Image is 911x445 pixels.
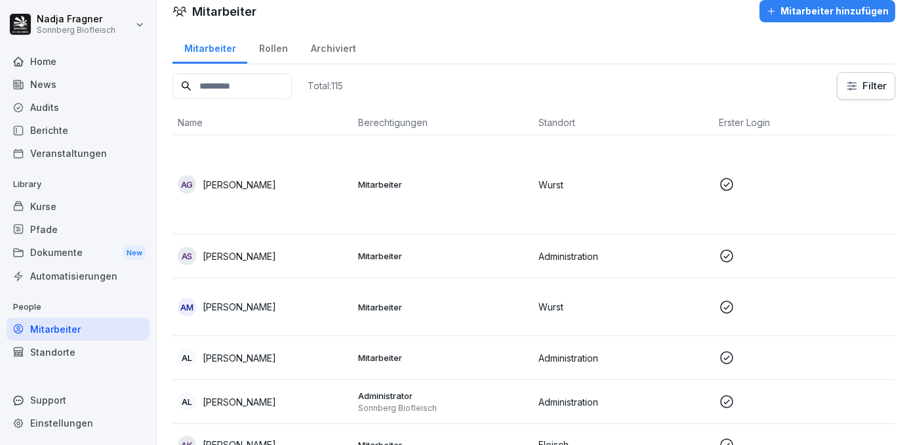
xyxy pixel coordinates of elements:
a: Veranstaltungen [7,142,150,165]
th: Erster Login [714,110,894,135]
a: Kurse [7,195,150,218]
p: People [7,297,150,318]
div: New [123,245,146,261]
a: Archiviert [299,30,367,64]
p: Administration [538,395,708,409]
p: Mitarbeiter [358,179,528,190]
h1: Mitarbeiter [192,3,256,20]
div: AS [178,247,196,265]
div: AL [178,392,196,411]
th: Berechtigungen [353,110,533,135]
p: [PERSON_NAME] [203,178,276,192]
p: Mitarbeiter [358,352,528,364]
a: News [7,73,150,96]
div: AM [178,298,196,316]
p: Mitarbeiter [358,250,528,262]
p: Administrator [358,390,528,402]
p: Administration [538,351,708,365]
p: Sonnberg Biofleisch [37,26,115,35]
a: Mitarbeiter [7,318,150,341]
th: Name [172,110,353,135]
button: Filter [838,73,895,99]
a: Audits [7,96,150,119]
p: [PERSON_NAME] [203,300,276,314]
p: Wurst [538,300,708,314]
p: [PERSON_NAME] [203,395,276,409]
a: Mitarbeiter [172,30,247,64]
a: Automatisierungen [7,265,150,287]
p: Total: 115 [308,79,343,92]
p: Administration [538,249,708,263]
div: Mitarbeiter hinzufügen [766,4,889,18]
a: Standorte [7,341,150,364]
p: Sonnberg Biofleisch [358,403,528,413]
th: Standort [533,110,714,135]
a: Home [7,50,150,73]
p: [PERSON_NAME] [203,351,276,365]
a: Berichte [7,119,150,142]
p: Wurst [538,178,708,192]
p: Mitarbeiter [358,301,528,313]
p: Nadja Fragner [37,14,115,25]
a: Einstellungen [7,412,150,434]
div: Dokumente [7,241,150,265]
a: DokumenteNew [7,241,150,265]
p: Library [7,174,150,195]
div: Filter [845,79,887,93]
div: AG [178,175,196,194]
p: [PERSON_NAME] [203,249,276,263]
div: Support [7,389,150,412]
a: Rollen [247,30,299,64]
a: Pfade [7,218,150,241]
div: AL [178,349,196,367]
